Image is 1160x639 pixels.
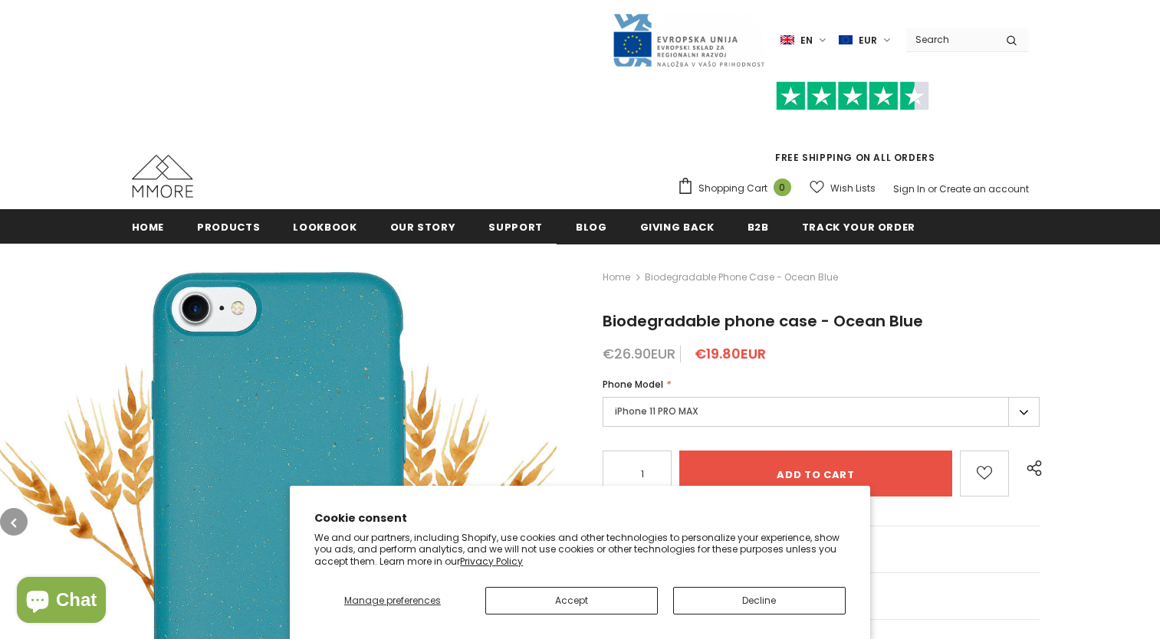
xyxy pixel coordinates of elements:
a: Shopping Cart 0 [677,177,799,200]
p: We and our partners, including Shopify, use cookies and other technologies to personalize your ex... [314,532,846,568]
span: B2B [748,220,769,234]
iframe: Customer reviews powered by Trustpilot [677,110,1029,150]
span: €19.80EUR [695,344,766,363]
button: Manage preferences [314,587,470,614]
a: Privacy Policy [460,555,523,568]
img: MMORE Cases [132,155,193,198]
inbox-online-store-chat: Shopify online store chat [12,577,110,627]
button: Decline [673,587,846,614]
span: or [928,182,937,195]
a: Our Story [390,209,456,244]
a: Home [603,268,630,287]
span: 0 [774,179,791,196]
span: Our Story [390,220,456,234]
span: Lookbook [293,220,357,234]
a: Giving back [640,209,715,244]
span: Blog [576,220,607,234]
img: Javni Razpis [612,12,765,68]
img: i-lang-1.png [780,34,794,47]
span: EUR [859,33,877,48]
a: Wish Lists [810,175,876,202]
a: Track your order [802,209,915,244]
span: Shopping Cart [698,181,767,196]
span: Phone Model [603,378,663,391]
span: en [800,33,813,48]
h2: Cookie consent [314,510,846,526]
label: iPhone 11 PRO MAX [603,397,1040,427]
span: Products [197,220,260,234]
span: €26.90EUR [603,344,675,363]
span: Home [132,220,165,234]
input: Add to cart [679,451,951,496]
a: Home [132,209,165,244]
a: Blog [576,209,607,244]
span: Manage preferences [344,594,441,607]
span: Wish Lists [830,181,876,196]
a: Create an account [939,182,1029,195]
a: Products [197,209,260,244]
a: B2B [748,209,769,244]
span: Giving back [640,220,715,234]
a: Javni Razpis [612,33,765,46]
a: support [488,209,543,244]
a: Sign In [893,182,925,195]
button: Accept [485,587,658,614]
span: support [488,220,543,234]
input: Search Site [906,28,994,51]
span: Biodegradable phone case - Ocean Blue [645,268,838,287]
span: Track your order [802,220,915,234]
span: FREE SHIPPING ON ALL ORDERS [677,88,1029,164]
img: Trust Pilot Stars [776,81,929,111]
span: Biodegradable phone case - Ocean Blue [603,310,923,332]
a: Lookbook [293,209,357,244]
